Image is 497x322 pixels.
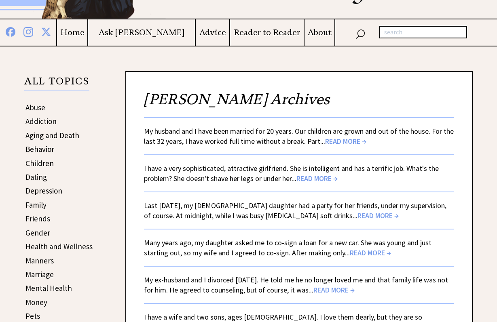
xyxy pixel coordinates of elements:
[296,174,338,183] span: READ MORE →
[144,126,454,146] a: My husband and I have been married for 20 years. Our children are grown and out of the house. For...
[355,27,365,39] img: search_nav.png
[25,186,62,196] a: Depression
[25,214,50,223] a: Friends
[196,27,229,38] a: Advice
[313,285,355,295] span: READ MORE →
[25,297,47,307] a: Money
[25,256,54,265] a: Manners
[305,27,334,38] a: About
[25,311,40,321] a: Pets
[23,25,33,37] img: instagram%20blue.png
[357,211,399,220] span: READ MORE →
[25,283,72,293] a: Mental Health
[25,130,79,140] a: Aging and Death
[25,116,57,126] a: Addiction
[230,27,304,38] a: Reader to Reader
[144,90,454,117] h2: [PERSON_NAME] Archives
[25,242,93,251] a: Health and Wellness
[350,248,391,257] span: READ MORE →
[379,26,467,39] input: search
[325,137,366,146] span: READ MORE →
[88,27,195,38] a: Ask [PERSON_NAME]
[25,158,54,168] a: Children
[144,201,446,220] a: Last [DATE], my [DEMOGRAPHIC_DATA] daughter had a party for her friends, under my supervision, of...
[24,77,89,90] p: ALL TOPICS
[6,25,15,37] img: facebook%20blue.png
[25,228,50,238] a: Gender
[41,25,51,36] img: x%20blue.png
[25,269,54,279] a: Marriage
[144,164,439,183] a: I have a very sophisticated, attractive girlfriend. She is intelligent and has a terrific job. Wh...
[25,144,54,154] a: Behavior
[25,172,47,182] a: Dating
[144,238,431,257] a: Many years ago, my daughter asked me to co-sign a loan for a new car. She was young and just star...
[25,200,47,210] a: Family
[144,275,448,295] a: My ex-husband and I divorced [DATE]. He told me he no longer loved me and that family life was no...
[25,103,45,112] a: Abuse
[57,27,87,38] a: Home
